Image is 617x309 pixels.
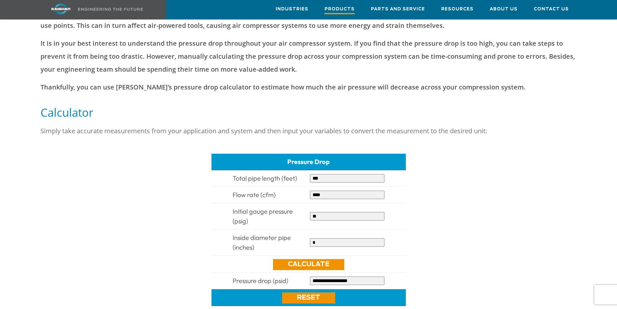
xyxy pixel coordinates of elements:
[233,233,291,251] span: Inside diameter pipe (inches)
[40,81,577,94] p: Thankfully, you can use [PERSON_NAME]’s pressure drop calculator to estimate how much the air pre...
[40,37,577,76] p: It is in your best interest to understand the pressure drop throughout your air compressor system...
[534,6,569,13] span: Contact Us
[233,277,288,285] span: Pressure drop (psid)
[40,105,577,120] h5: Calculator
[37,3,85,15] img: kaishan logo
[371,6,425,13] span: Parts and Service
[441,6,474,13] span: Resources
[78,8,143,11] img: Engineering the future
[371,0,425,18] a: Parts and Service
[287,158,330,166] span: Pressure Drop
[441,0,474,18] a: Resources
[325,6,355,14] span: Products
[273,259,344,270] a: Calculate
[276,0,308,18] a: Industries
[276,6,308,13] span: Industries
[233,207,293,225] span: Initial gauge pressure (psig)
[233,191,276,199] span: Flow rate (cfm)
[282,292,335,303] a: Reset
[490,0,518,18] a: About Us
[233,174,297,182] span: Total pipe length (feet)
[534,0,569,18] a: Contact Us
[325,0,355,19] a: Products
[40,125,577,137] p: Simply take accurate measurements from your application and system and then input your variables ...
[490,6,518,13] span: About Us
